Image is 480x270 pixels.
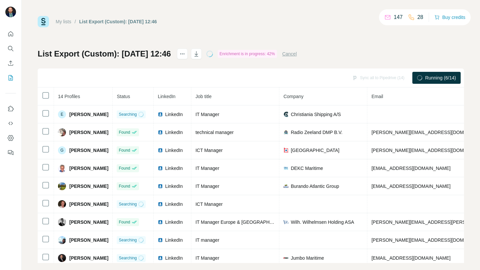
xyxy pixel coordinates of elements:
[158,112,163,117] img: LinkedIn logo
[158,202,163,207] img: LinkedIn logo
[291,183,339,190] span: Burando Atlantic Group
[282,51,297,57] button: Cancel
[218,50,277,58] div: Enrichment is in progress: 42%
[417,13,423,21] p: 28
[38,49,171,59] h1: List Export (Custom): [DATE] 12:46
[195,219,290,225] span: IT Manager Europe & [GEOGRAPHIC_DATA]
[69,165,108,172] span: [PERSON_NAME]
[158,148,163,153] img: LinkedIn logo
[5,117,16,129] button: Use Surfe API
[69,147,108,154] span: [PERSON_NAME]
[58,182,66,190] img: Avatar
[117,94,130,99] span: Status
[195,166,219,171] span: IT Manager
[119,147,130,153] span: Found
[195,148,222,153] span: ICT Manager
[291,255,324,261] span: Jumbo Maritime
[165,237,183,243] span: LinkedIn
[158,255,163,261] img: LinkedIn logo
[371,166,450,171] span: [EMAIL_ADDRESS][DOMAIN_NAME]
[69,237,108,243] span: [PERSON_NAME]
[58,110,66,118] div: E
[195,255,219,261] span: IT Manager
[283,220,289,224] img: company-logo
[5,72,16,84] button: My lists
[371,94,383,99] span: Email
[291,165,323,172] span: DEKC Maritime
[119,237,137,243] span: Searching
[58,200,66,208] img: Avatar
[58,164,66,172] img: Avatar
[58,218,66,226] img: Avatar
[38,16,49,27] img: Surfe Logo
[177,49,188,59] button: actions
[119,111,137,117] span: Searching
[119,165,130,171] span: Found
[291,129,342,136] span: Radio Zeeland DMP B.V.
[283,255,289,261] img: company-logo
[195,184,219,189] span: IT Manager
[69,219,108,225] span: [PERSON_NAME]
[165,201,183,207] span: LinkedIn
[434,13,465,22] button: Buy credits
[165,147,183,154] span: LinkedIn
[5,7,16,17] img: Avatar
[58,94,80,99] span: 14 Profiles
[371,255,450,261] span: [EMAIL_ADDRESS][DOMAIN_NAME]
[158,237,163,243] img: LinkedIn logo
[119,183,130,189] span: Found
[158,130,163,135] img: LinkedIn logo
[291,219,354,225] span: Wilh. Wilhelmsen Holding ASA
[165,255,183,261] span: LinkedIn
[69,255,108,261] span: [PERSON_NAME]
[195,130,233,135] span: technical manager
[5,28,16,40] button: Quick start
[75,18,76,25] li: /
[425,74,456,81] span: Running (6/14)
[165,165,183,172] span: LinkedIn
[119,255,137,261] span: Searching
[119,219,130,225] span: Found
[165,219,183,225] span: LinkedIn
[56,19,71,24] a: My lists
[291,111,341,118] span: Christiania Shipping A/S
[165,111,183,118] span: LinkedIn
[69,183,108,190] span: [PERSON_NAME]
[371,184,450,189] span: [EMAIL_ADDRESS][DOMAIN_NAME]
[195,237,219,243] span: IT manager
[5,147,16,159] button: Feedback
[69,201,108,207] span: [PERSON_NAME]
[5,103,16,115] button: Use Surfe on LinkedIn
[58,254,66,262] img: Avatar
[165,129,183,136] span: LinkedIn
[195,94,211,99] span: Job title
[283,130,289,135] img: company-logo
[5,43,16,55] button: Search
[119,129,130,135] span: Found
[69,111,108,118] span: [PERSON_NAME]
[283,94,303,99] span: Company
[195,202,222,207] span: ICT Manager
[158,166,163,171] img: LinkedIn logo
[79,18,157,25] div: List Export (Custom): [DATE] 12:46
[69,129,108,136] span: [PERSON_NAME]
[394,13,403,21] p: 147
[58,236,66,244] img: Avatar
[283,148,289,153] img: company-logo
[58,146,66,154] div: G
[119,201,137,207] span: Searching
[195,112,219,117] span: IT Manager
[165,183,183,190] span: LinkedIn
[158,184,163,189] img: LinkedIn logo
[283,166,289,171] img: company-logo
[283,184,289,189] img: company-logo
[158,219,163,225] img: LinkedIn logo
[5,132,16,144] button: Dashboard
[5,57,16,69] button: Enrich CSV
[291,147,339,154] span: [GEOGRAPHIC_DATA]
[283,112,289,117] img: company-logo
[158,94,175,99] span: LinkedIn
[58,128,66,136] img: Avatar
